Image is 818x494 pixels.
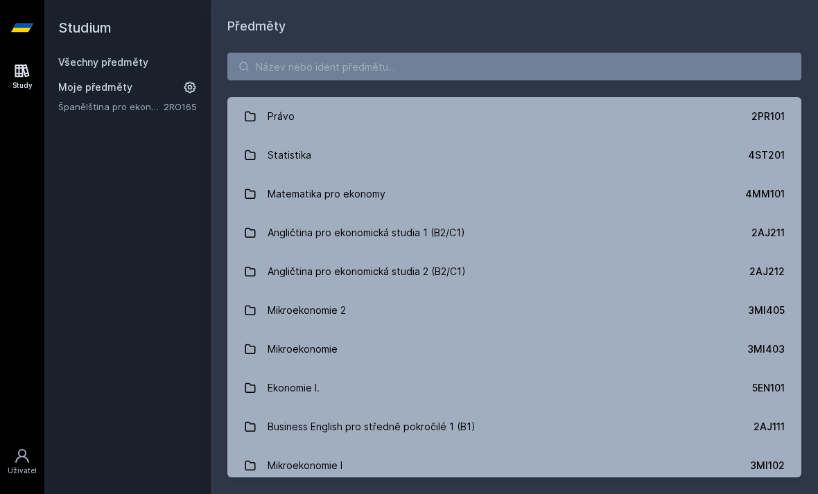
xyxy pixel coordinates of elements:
[227,213,801,252] a: Angličtina pro ekonomická studia 1 (B2/C1) 2AJ211
[268,103,295,130] div: Právo
[227,136,801,175] a: Statistika 4ST201
[58,56,148,68] a: Všechny předměty
[227,446,801,485] a: Mikroekonomie I 3MI102
[227,252,801,291] a: Angličtina pro ekonomická studia 2 (B2/C1) 2AJ212
[748,303,785,317] div: 3MI405
[749,265,785,279] div: 2AJ212
[58,80,132,94] span: Moje předměty
[268,374,320,402] div: Ekonomie I.
[751,226,785,240] div: 2AJ211
[227,53,801,80] input: Název nebo ident předmětu…
[58,100,164,114] a: Španělština pro ekonomy - středně pokročilá úroveň 1 (A2/B1)
[3,55,42,98] a: Study
[8,466,37,476] div: Uživatel
[268,180,385,208] div: Matematika pro ekonomy
[268,258,466,285] div: Angličtina pro ekonomická studia 2 (B2/C1)
[164,101,197,112] a: 2RO165
[3,441,42,483] a: Uživatel
[227,407,801,446] a: Business English pro středně pokročilé 1 (B1) 2AJ111
[268,141,311,169] div: Statistika
[12,80,33,91] div: Study
[227,175,801,213] a: Matematika pro ekonomy 4MM101
[268,219,465,247] div: Angličtina pro ekonomická studia 1 (B2/C1)
[268,335,338,363] div: Mikroekonomie
[750,459,785,473] div: 3MI102
[748,148,785,162] div: 4ST201
[754,420,785,434] div: 2AJ111
[752,381,785,395] div: 5EN101
[227,330,801,369] a: Mikroekonomie 3MI403
[268,452,342,479] div: Mikroekonomie I
[268,297,346,324] div: Mikroekonomie 2
[268,413,476,441] div: Business English pro středně pokročilé 1 (B1)
[747,342,785,356] div: 3MI403
[227,97,801,136] a: Právo 2PR101
[227,17,801,36] h1: Předměty
[751,109,785,123] div: 2PR101
[227,369,801,407] a: Ekonomie I. 5EN101
[745,187,785,201] div: 4MM101
[227,291,801,330] a: Mikroekonomie 2 3MI405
